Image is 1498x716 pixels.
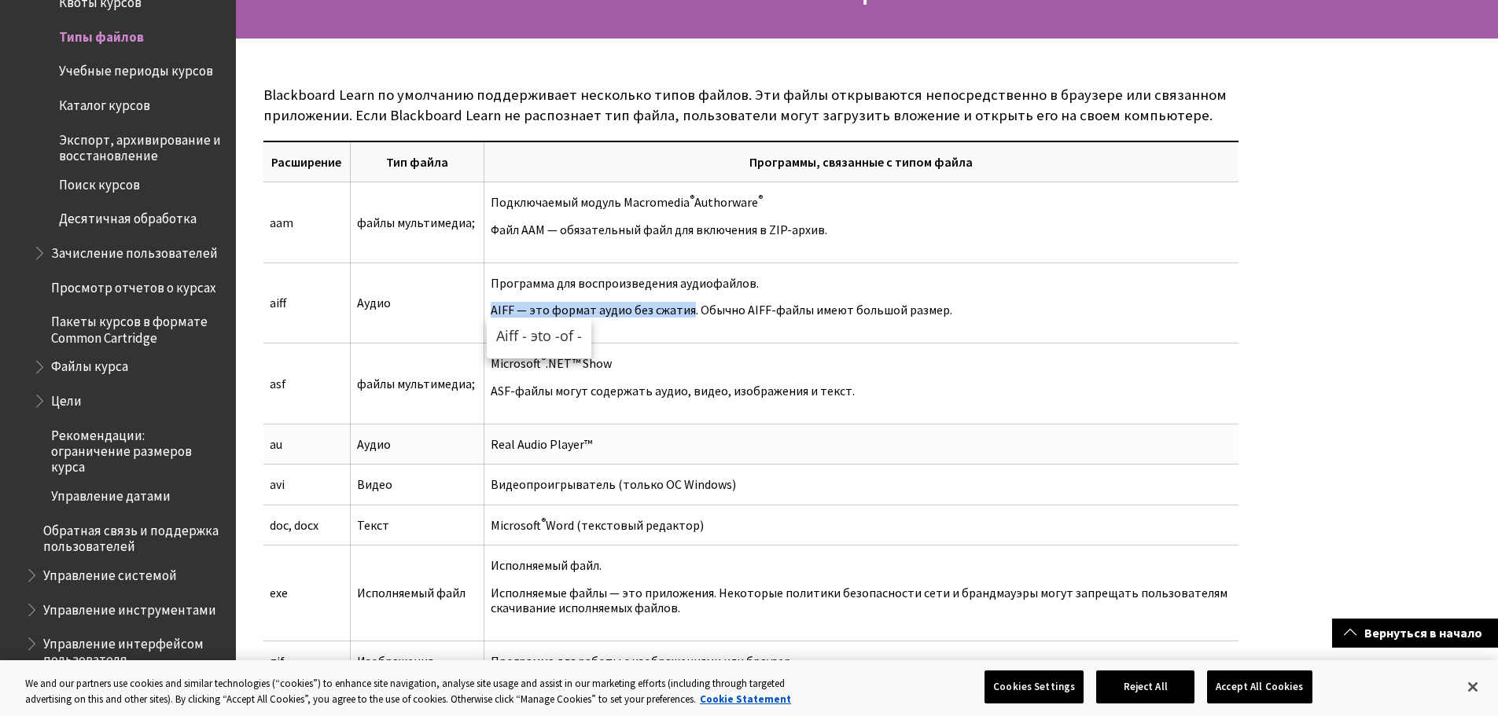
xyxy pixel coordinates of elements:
[43,597,216,618] span: Управление инструментами
[43,630,225,667] span: Управление интерфейсом пользователя
[484,464,1239,505] td: Видеопроигрыватель (только ОС Windows)
[43,562,177,583] span: Управление системой
[491,586,1231,615] p: Исполняемые файлы — это приложения. Некоторые политики безопасности сети и брандмауэры могут запр...
[59,92,150,113] span: Каталог курсов
[491,384,1231,398] p: ASF-файлы могут содержать аудио, видео, изображения и текст.
[484,641,1239,681] td: Программа для работы с изображениями или браузер.
[350,263,484,343] td: Аудио
[1456,670,1490,704] button: Close
[1207,670,1312,703] button: Accept All Cookies
[350,182,484,263] td: файлы мультимедиа;
[59,127,225,163] span: Экспорт, архивирование и восстановление
[484,505,1239,545] td: Microsoft Word (текстовый редактор)
[350,343,484,424] td: файлы мультимедиа;
[700,692,791,706] a: More information about your privacy, opens in a new tab
[690,193,694,204] sup: ®
[51,274,216,296] span: Просмотр отчетов о курсах
[491,303,1231,318] p: AIFF — это формат аудио без сжатия. Обычно AIFF-файлы имеют большой размер.
[541,516,546,527] sup: ®
[51,354,128,375] span: Файлы курса
[43,517,225,554] span: Обратная связь и поддержка пользователей
[263,182,351,263] td: aam
[484,424,1239,464] td: Real Audio Player™
[758,193,763,204] sup: ®
[484,545,1239,641] td: Исполняемый файл.
[1096,670,1194,703] button: Reject All
[491,222,1231,237] p: Файл AAM — обязательный файл для включения в ZIP-архив.
[263,141,351,182] th: Расширение
[263,85,1239,126] p: Blackboard Learn по умолчанию поддерживает несколько типов файлов. Эти файлы открываются непосред...
[350,641,484,681] td: Изображения
[541,354,546,365] sup: ®
[1332,619,1498,648] a: Вернуться в начало
[484,141,1239,182] th: Программы, связанные с типом файла
[350,505,484,545] td: Текст
[263,505,351,545] td: doc, docx
[59,58,213,79] span: Учебные периоды курсов
[25,676,824,707] div: We and our partners use cookies and similar technologies (“cookies”) to enhance site navigation, ...
[51,422,225,475] span: Рекомендации: ограничение размеров курса
[350,141,484,182] th: Тип файла
[487,318,591,358] div: Aiff - эto -of -
[263,424,351,464] td: au
[350,545,484,641] td: Исполняемый файл
[59,24,144,45] span: Типы файлов
[263,545,351,641] td: exe
[484,182,1239,263] td: Подключаемый модуль Macromedia Authorware
[51,387,82,409] span: Цели
[263,343,351,424] td: asf
[263,464,351,505] td: avi
[350,424,484,464] td: Аудио
[484,343,1239,424] td: Microsoft .NET™ Show
[263,263,351,343] td: aiff
[59,206,197,227] span: Десятичная обработка
[985,670,1084,703] button: Cookies Settings
[51,483,171,504] span: Управление датами
[51,240,218,261] span: Зачисление пользователей
[263,641,351,681] td: gif
[350,464,484,505] td: Видео
[59,171,140,193] span: Поиск курсов
[51,309,225,346] span: Пакеты курсов в формате Common Cartridge
[484,263,1239,343] td: Программа для воспроизведения аудиофайлов.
